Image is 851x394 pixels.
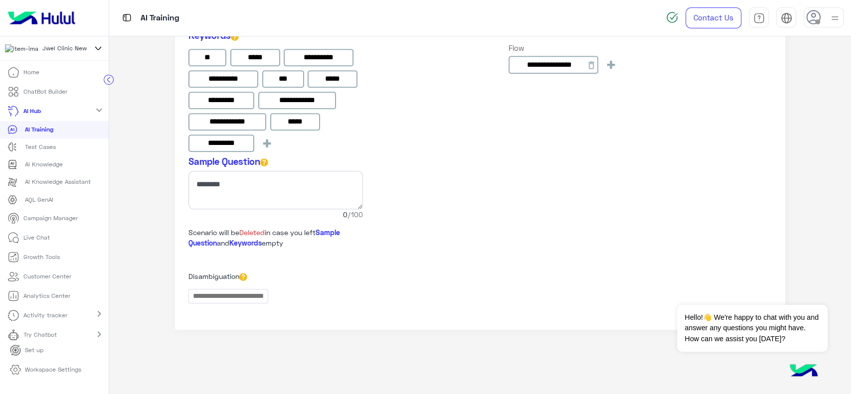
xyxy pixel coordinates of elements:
[23,253,60,262] p: Growth Tools
[605,56,616,72] span: +
[4,7,79,28] img: Logo
[2,341,51,360] a: Set up
[23,87,67,96] p: ChatBot Builder
[93,104,105,116] mat-icon: expand_more
[666,11,678,23] img: spinner
[93,308,105,320] mat-icon: chevron_right
[509,43,626,52] h6: Flow
[602,56,619,72] button: +
[2,360,89,380] a: Workspace Settings
[685,7,741,28] a: Contact Us
[753,12,765,24] img: tab
[25,365,81,374] p: Workspace Settings
[509,23,526,39] button: +
[239,228,265,237] span: Deleted
[23,214,78,223] p: Campaign Manager
[229,239,262,247] span: Keywords
[23,107,41,116] p: AI Hub
[93,328,105,340] mat-icon: chevron_right
[261,134,273,151] span: +
[511,23,523,39] span: +
[347,209,363,220] span: /100
[25,125,53,134] p: AI Training
[188,271,247,281] label: Disambiguation
[23,330,57,339] p: Try Chatbot
[5,44,38,53] img: 177882628735456
[749,7,769,28] a: tab
[25,160,63,169] p: AI Knowledge
[23,311,67,320] p: Activity tracker
[829,12,841,24] img: profile
[141,11,179,25] p: AI Training
[23,233,50,242] p: Live Chat
[188,30,363,41] h5: Keywords
[677,305,827,352] span: Hello!👋 We're happy to chat with you and answer any questions you might have. How can we assist y...
[258,134,276,151] button: +
[121,11,133,24] img: tab
[188,227,363,249] p: Scenario will be in case you left and empty
[23,291,70,300] p: Analytics Center
[42,44,87,53] span: Jwel Clinic New
[781,12,792,24] img: tab
[786,354,821,389] img: hulul-logo.png
[188,209,363,220] span: 0
[25,195,53,204] p: AQL GenAI
[25,346,43,355] p: Set up
[25,177,91,186] p: AI Knowledge Assistant
[23,272,71,281] p: Customer Center
[23,68,39,77] p: Home
[25,142,56,151] p: Test Cases
[188,156,363,167] h5: Sample Question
